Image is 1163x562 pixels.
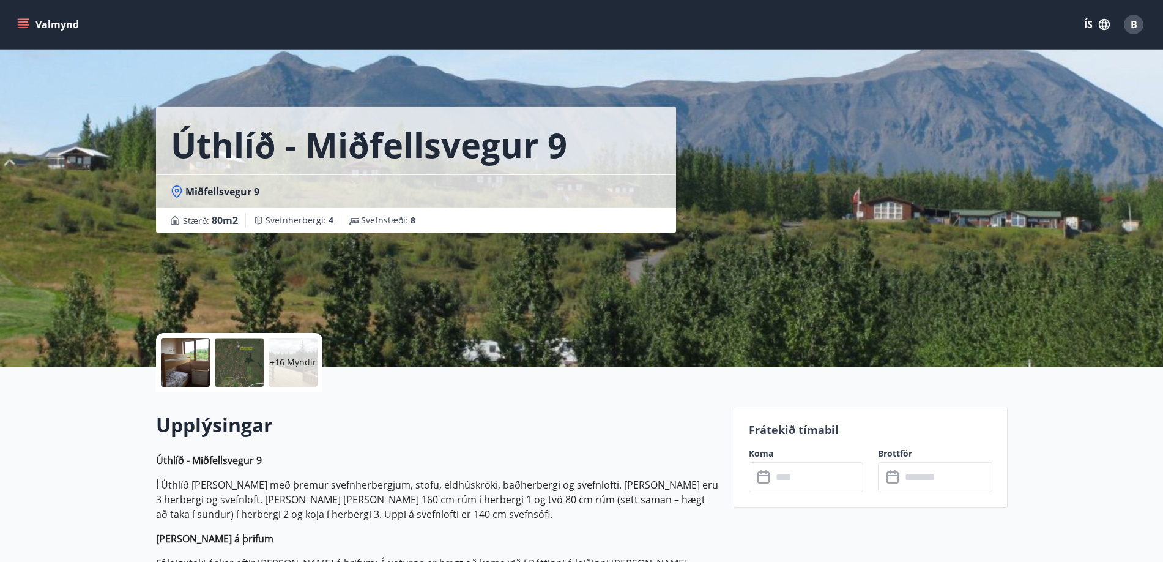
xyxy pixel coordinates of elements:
button: menu [15,13,84,36]
span: Stærð : [183,213,238,228]
h1: Úthlíð - Miðfellsvegur 9 [171,121,567,168]
p: Í Úthlíð [PERSON_NAME] með þremur svefnherbergjum, stofu, eldhúskróki, baðherbergi og svefnlofti.... [156,478,719,522]
p: +16 Myndir [270,356,316,369]
h2: Upplýsingar [156,411,719,438]
span: 4 [329,214,333,226]
label: Koma [749,448,863,460]
span: Svefnherbergi : [266,214,333,227]
label: Brottför [878,448,992,460]
p: Frátekið tímabil [749,422,992,438]
span: 80 m2 [212,214,238,227]
span: B [1131,18,1137,31]
button: ÍS [1077,13,1117,36]
span: Miðfellsvegur 9 [185,185,259,198]
strong: [PERSON_NAME] á þrifum [156,532,273,545]
span: 8 [411,214,415,226]
span: Svefnstæði : [361,214,415,227]
strong: Úthlíð - Miðfellsvegur 9 [156,454,262,467]
button: B [1119,10,1148,39]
